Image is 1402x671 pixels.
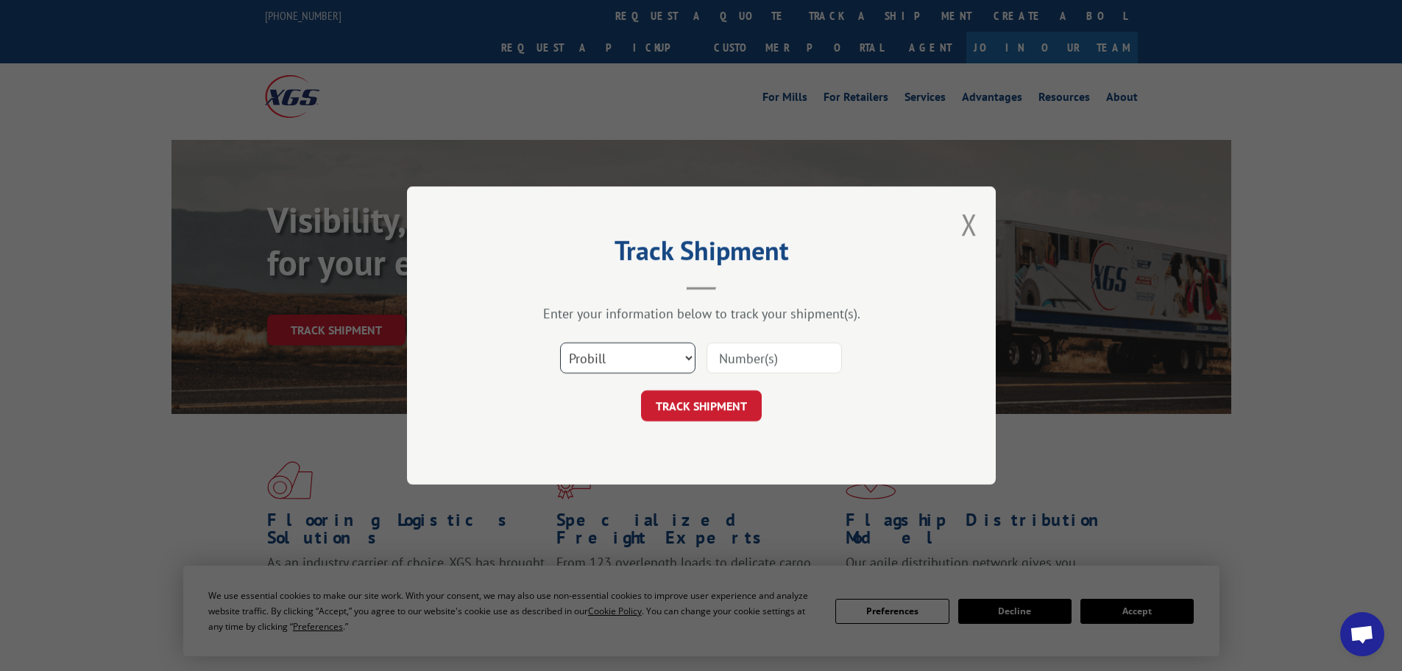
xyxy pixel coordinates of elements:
[707,342,842,373] input: Number(s)
[1340,612,1384,656] div: Open chat
[961,205,977,244] button: Close modal
[641,390,762,421] button: TRACK SHIPMENT
[481,305,922,322] div: Enter your information below to track your shipment(s).
[481,240,922,268] h2: Track Shipment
